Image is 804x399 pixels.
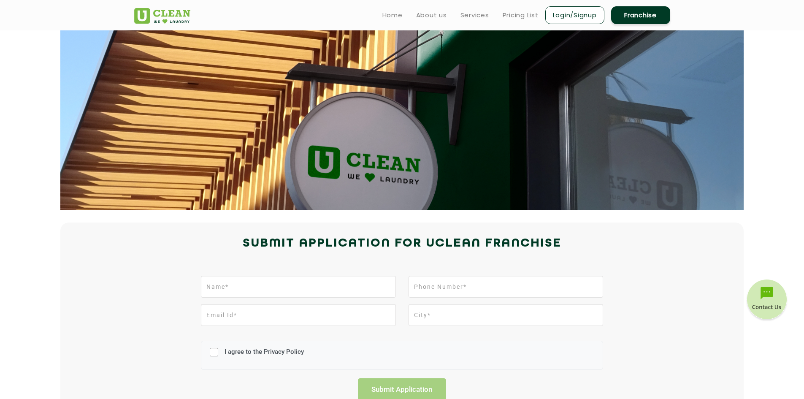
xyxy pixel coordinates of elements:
a: Pricing List [503,10,539,20]
a: Services [460,10,489,20]
input: Name* [201,276,395,298]
img: contact-btn [746,280,788,322]
input: Phone Number* [409,276,603,298]
a: Home [382,10,403,20]
input: Email Id* [201,304,395,326]
a: Login/Signup [545,6,604,24]
a: About us [416,10,447,20]
input: City* [409,304,603,326]
label: I agree to the Privacy Policy [222,348,304,364]
h2: Submit Application for UCLEAN FRANCHISE [134,233,670,254]
a: Franchise [611,6,670,24]
img: UClean Laundry and Dry Cleaning [134,8,190,24]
